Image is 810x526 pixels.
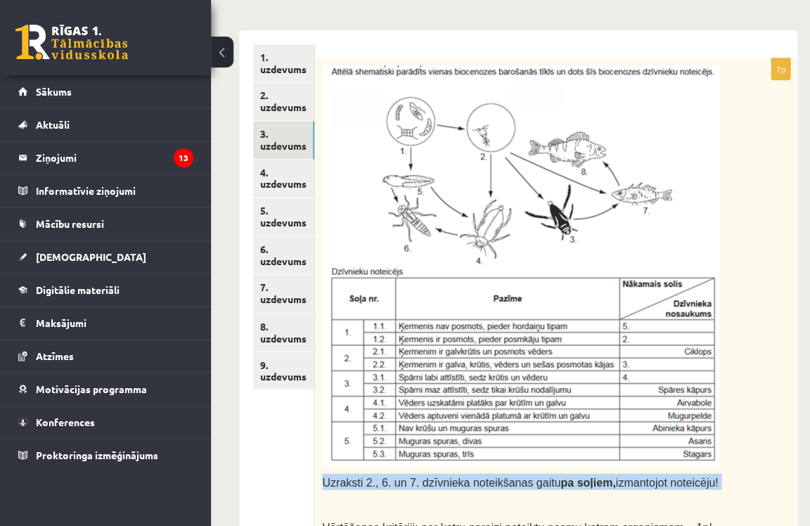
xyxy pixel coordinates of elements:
a: 8. uzdevums [253,313,314,351]
a: Konferences [18,406,193,438]
a: Maksājumi [18,307,193,339]
a: Atzīmes [18,340,193,372]
a: Mācību resursi [18,207,193,240]
span: [DEMOGRAPHIC_DATA] [36,250,146,263]
a: 1. uzdevums [253,44,314,82]
a: [DEMOGRAPHIC_DATA] [18,240,193,273]
span: Proktoringa izmēģinājums [36,449,158,461]
p: 7p [771,58,790,80]
img: A diagram of a fish life cycle AI-generated content may be incorrect. [322,65,719,466]
b: pa soļiem, [560,476,615,488]
span: Atzīmes [36,349,74,362]
span: Uzraksti 2., 6. un 7. dzīvnieka noteikšanas gaitu izmantojot noteicēju! [322,476,718,488]
legend: Ziņojumi [36,141,193,174]
a: Rīgas 1. Tālmācības vidusskola [15,25,128,60]
a: 2. uzdevums [253,82,314,120]
span: Motivācijas programma [36,383,147,395]
a: Motivācijas programma [18,373,193,405]
a: 7. uzdevums [253,274,314,312]
body: Визуальный текстовый редактор, wiswyg-editor-user-answer-47433952863800 [14,14,453,29]
span: Sākums [36,85,72,98]
a: 5. uzdevums [253,198,314,236]
a: 9. uzdevums [253,352,314,390]
span: Aktuāli [36,118,70,131]
a: Aktuāli [18,108,193,141]
a: Ziņojumi13 [18,141,193,174]
a: 3. uzdevums [253,121,314,159]
legend: Informatīvie ziņojumi [36,174,193,207]
a: Digitālie materiāli [18,274,193,306]
a: 6. uzdevums [253,236,314,274]
i: 13 [174,148,193,167]
span: Digitālie materiāli [36,283,120,296]
a: Informatīvie ziņojumi [18,174,193,207]
a: 4. uzdevums [253,160,314,198]
legend: Maksājumi [36,307,193,339]
a: Proktoringa izmēģinājums [18,439,193,471]
span: Mācību resursi [36,217,104,230]
span: Konferences [36,416,95,428]
a: Sākums [18,75,193,108]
